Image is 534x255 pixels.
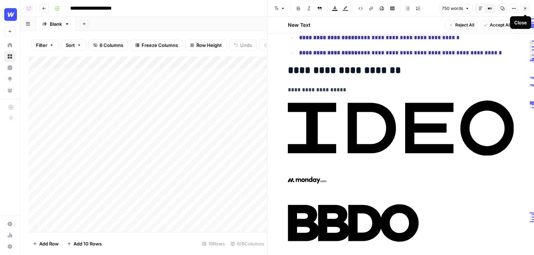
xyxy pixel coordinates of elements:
[50,20,62,28] div: Blank
[4,51,16,62] a: Browse
[31,40,58,51] button: Filter
[131,40,183,51] button: Freeze Columns
[142,42,178,49] span: Freeze Columns
[4,40,16,51] a: Home
[229,40,257,51] button: Undo
[4,230,16,241] a: Usage
[480,20,514,30] button: Accept All
[442,5,463,12] span: 750 words
[63,238,106,249] button: Add 10 Rows
[100,42,123,49] span: 6 Columns
[4,241,16,252] button: Help + Support
[199,238,228,249] div: 19 Rows
[455,22,474,28] span: Reject All
[288,22,310,29] h2: New Text
[196,42,222,49] span: Row Height
[4,218,16,230] a: Settings
[29,238,63,249] button: Add Row
[66,42,75,49] span: Sort
[4,73,16,85] a: Opportunities
[89,40,128,51] button: 6 Columns
[514,19,527,26] div: Close
[185,40,226,51] button: Row Height
[439,4,473,13] button: 750 words
[446,20,477,30] button: Reject All
[4,6,16,23] button: Workspace: Webflow
[36,17,76,31] a: Blank
[39,240,59,247] span: Add Row
[4,85,16,96] a: Your Data
[240,42,252,49] span: Undo
[4,8,17,21] img: Webflow Logo
[73,240,102,247] span: Add 10 Rows
[61,40,86,51] button: Sort
[228,238,267,249] div: 6/6 Columns
[490,22,511,28] span: Accept All
[4,62,16,73] a: Insights
[36,42,47,49] span: Filter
